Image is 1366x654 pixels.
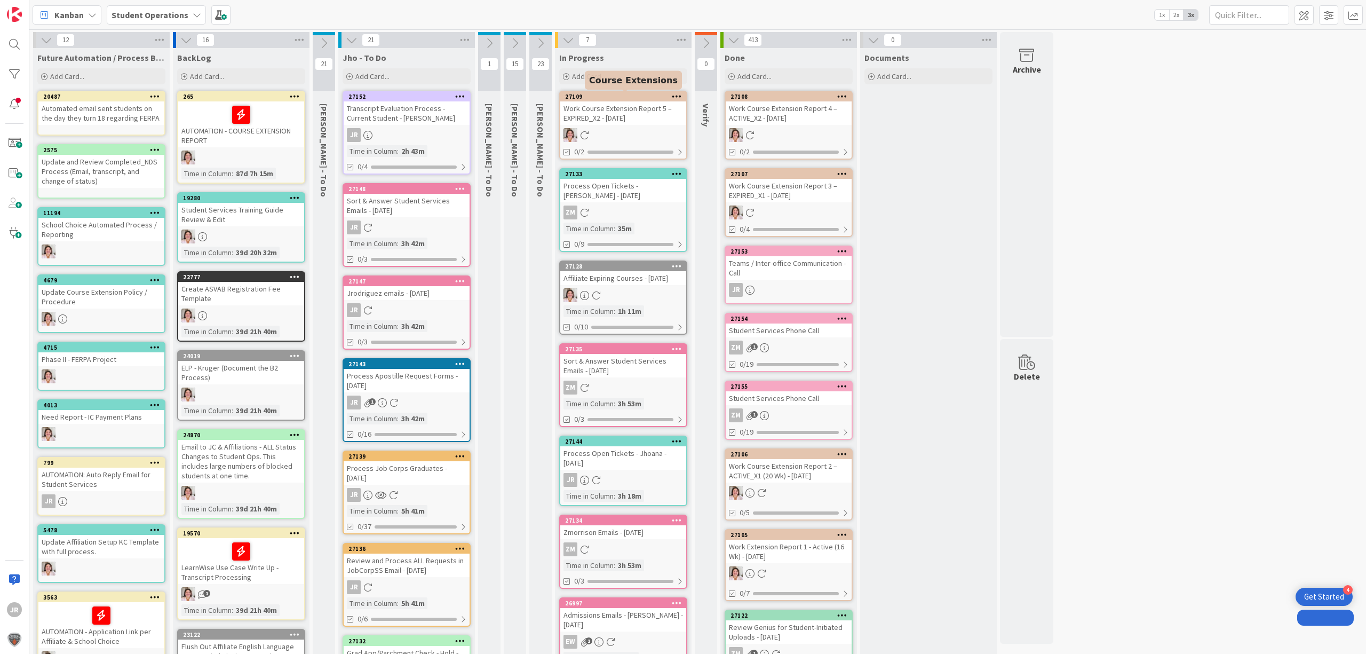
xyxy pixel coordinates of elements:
[574,576,584,587] span: 0/3
[726,92,852,125] div: 27108Work Course Extension Report 4 – ACTIVE_X2 - [DATE]
[38,285,164,309] div: Update Course Extension Policy / Procedure
[614,490,615,502] span: :
[726,283,852,297] div: JR
[178,203,304,226] div: Student Services Training Guide Review & Edit
[559,343,687,427] a: 27135Sort & Answer Student Services Emails - [DATE]ZMTime in Column:3h 53m0/3
[37,342,165,391] a: 4715Phase II - FERPA ProjectEW
[181,230,195,243] img: EW
[615,305,644,317] div: 1h 11m
[355,72,390,81] span: Add Card...
[344,101,470,125] div: Transcript Evaluation Process - Current Student - [PERSON_NAME]
[726,450,852,459] div: 27106
[344,369,470,392] div: Process Apostille Request Forms - [DATE]
[730,531,852,539] div: 27105
[730,93,852,100] div: 27108
[181,388,195,401] img: EW
[38,275,164,285] div: 4679
[725,529,853,601] a: 27105Work Extension Report 1 - Active (16 Wk) - [DATE]EW0/7
[560,101,686,125] div: Work Course Extension Report 5 – EXPIRED_X2 - [DATE]
[178,587,304,601] div: EW
[38,312,164,326] div: EW
[38,92,164,101] div: 20487
[38,400,164,410] div: 4013
[397,413,399,424] span: :
[726,314,852,324] div: 27154
[38,400,164,424] div: 4013Need Report - IC Payment Plans
[348,545,470,553] div: 27136
[178,101,304,147] div: AUTOMATION - COURSE EXTENSION REPORT
[178,282,304,305] div: Create ASVAB Registration Fee Template
[42,494,55,508] div: JR
[565,517,686,524] div: 27134
[344,184,470,217] div: 27148Sort & Answer Student Services Emails - [DATE]
[43,209,164,217] div: 11194
[565,438,686,445] div: 27144
[181,486,195,500] img: EW
[343,451,471,534] a: 27139Process Job Corps Graduates - [DATE]JRTime in Column:5h 41m0/37
[183,352,304,360] div: 24019
[560,446,686,470] div: Process Open Tickets - Jhoana - [DATE]
[347,303,361,317] div: JR
[43,344,164,351] div: 4715
[726,530,852,540] div: 27105
[358,254,368,265] span: 0/3
[399,505,427,517] div: 5h 41m
[725,381,853,440] a: 27155Student Services Phone CallZM0/19
[38,352,164,366] div: Phase II - FERPA Project
[560,262,686,271] div: 27128
[560,271,686,285] div: Affiliate Expiring Courses - [DATE]
[730,315,852,322] div: 27154
[178,230,304,243] div: EW
[725,91,853,160] a: 27108Work Course Extension Report 4 – ACTIVE_X2 - [DATE]EW0/2
[38,468,164,491] div: AUTOMATION: Auto Reply Email for Student Services
[178,440,304,483] div: Email to JC & Affiliations - ALL Status Changes to Student Ops. This includes large numbers of bl...
[344,128,470,142] div: JR
[560,437,686,470] div: 27144Process Open Tickets - Jhoana - [DATE]
[559,515,687,589] a: 27134Zmorrison Emails - [DATE]ZMTime in Column:3h 53m0/3
[614,398,615,409] span: :
[38,562,164,576] div: EW
[730,383,852,390] div: 27155
[178,272,304,305] div: 22777Create ASVAB Registration Fee Template
[560,381,686,395] div: ZM
[559,436,687,506] a: 27144Process Open Tickets - Jhoana - [DATE]JRTime in Column:3h 18m
[560,128,686,142] div: EW
[190,72,224,81] span: Add Card...
[397,505,399,517] span: :
[233,503,280,515] div: 39d 21h 40m
[38,427,164,441] div: EW
[726,206,852,219] div: EW
[183,273,304,281] div: 22777
[348,360,470,368] div: 27143
[560,473,686,487] div: JR
[565,170,686,178] div: 27133
[232,168,233,179] span: :
[399,145,427,157] div: 2h 43m
[347,128,361,142] div: JR
[347,238,397,249] div: Time in Column
[183,431,304,439] div: 24870
[38,92,164,125] div: 20487Automated email sent students on the day they turn 18 regarding FERPA
[178,351,304,384] div: 24019ELP - Kruger (Document the B2 Process)
[344,544,470,554] div: 27136
[43,401,164,409] div: 4013
[740,427,753,438] span: 0/19
[177,192,305,263] a: 19280Student Services Training Guide Review & EditEWTime in Column:39d 20h 32m
[43,526,164,534] div: 5478
[344,452,470,461] div: 27139
[397,320,399,332] span: :
[560,262,686,285] div: 27128Affiliate Expiring Courses - [DATE]
[178,92,304,101] div: 265
[181,503,232,515] div: Time in Column
[358,429,371,440] span: 0/16
[178,486,304,500] div: EW
[726,314,852,337] div: 27154Student Services Phone Call
[178,430,304,483] div: 24870Email to JC & Affiliations - ALL Status Changes to Student Ops. This includes large numbers ...
[344,359,470,369] div: 27143
[348,93,470,100] div: 27152
[726,459,852,483] div: Work Course Extension Report 2 – ACTIVE_X1 (20 Wk) - [DATE]
[726,247,852,280] div: 27153Teams / Inter-office Communication - Call
[43,93,164,100] div: 20487
[399,413,427,424] div: 3h 42m
[181,309,195,322] img: EW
